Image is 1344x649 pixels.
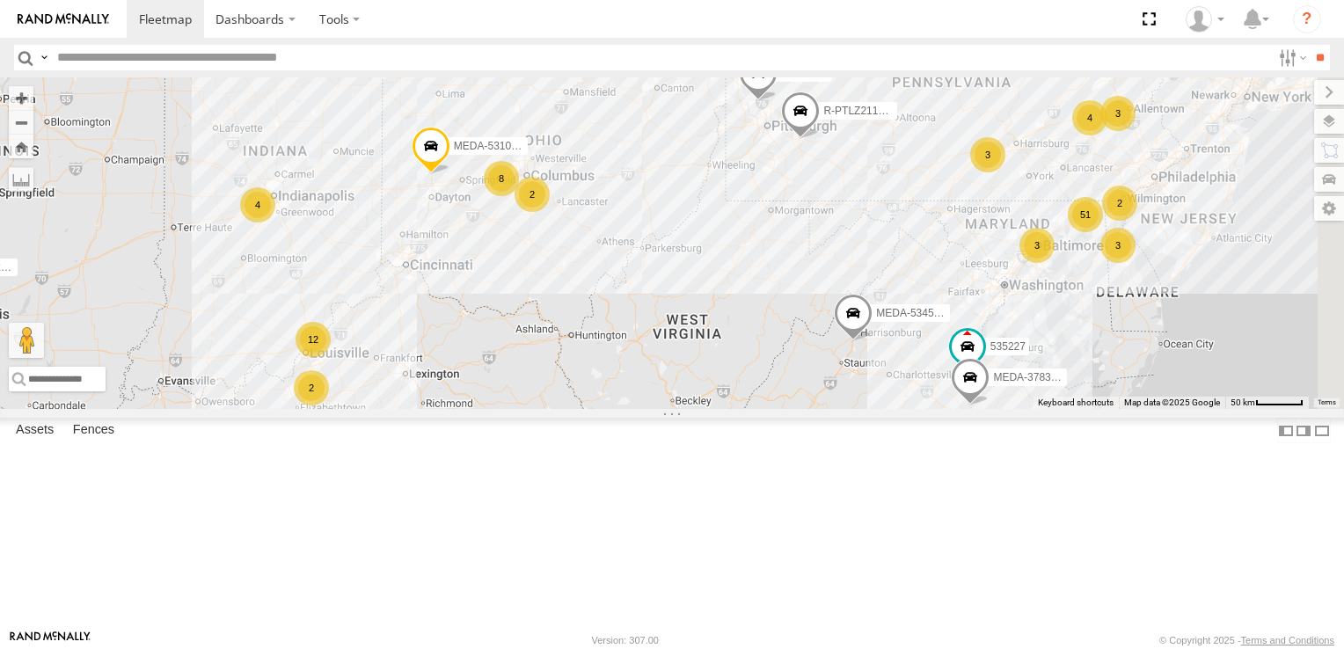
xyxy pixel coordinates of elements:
[9,323,44,358] button: Drag Pegman onto the map to open Street View
[1180,6,1231,33] div: Lisa Reeves
[970,137,1005,172] div: 3
[1318,398,1336,405] a: Terms (opens in new tab)
[1019,228,1055,263] div: 3
[1277,418,1295,443] label: Dock Summary Table to the Left
[1100,96,1136,131] div: 3
[9,110,33,135] button: Zoom out
[1314,196,1344,221] label: Map Settings
[1231,397,1255,407] span: 50 km
[1225,397,1309,409] button: Map Scale: 50 km per 51 pixels
[240,187,275,222] div: 4
[294,370,329,405] div: 2
[1272,45,1310,70] label: Search Filter Options
[990,339,1026,352] span: 535227
[1159,635,1334,645] div: © Copyright 2025 -
[823,105,928,117] span: R-PTLZ211377-Swing
[1124,397,1220,407] span: Map data ©2025 Google
[1102,186,1137,221] div: 2
[1293,5,1321,33] i: ?
[1100,228,1136,263] div: 3
[1313,418,1331,443] label: Hide Summary Table
[1072,100,1107,135] div: 4
[484,161,519,196] div: 8
[18,13,109,26] img: rand-logo.svg
[9,167,33,192] label: Measure
[1068,197,1103,232] div: 51
[993,371,1094,383] span: MEDA-378397-Swing
[1295,418,1312,443] label: Dock Summary Table to the Right
[37,45,51,70] label: Search Query
[515,177,550,212] div: 2
[9,135,33,158] button: Zoom Home
[296,322,331,357] div: 12
[64,419,123,443] label: Fences
[1241,635,1334,645] a: Terms and Conditions
[781,66,828,78] span: R-401591
[876,307,977,319] span: MEDA-534564-Swing
[9,86,33,110] button: Zoom in
[454,139,544,151] span: MEDA-531018-Roll
[7,419,62,443] label: Assets
[592,635,659,645] div: Version: 307.00
[10,631,91,649] a: Visit our Website
[1038,397,1114,409] button: Keyboard shortcuts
